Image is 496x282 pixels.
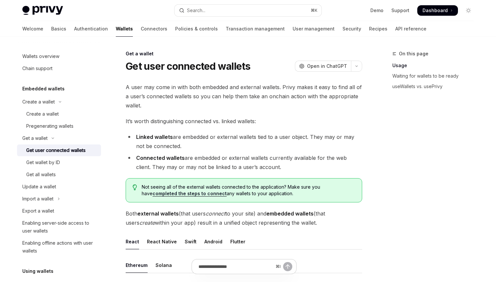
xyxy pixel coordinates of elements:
span: It’s worth distinguishing connected vs. linked wallets: [126,117,362,126]
a: useWallets vs. usePrivy [392,81,479,92]
div: Get user connected wallets [26,146,86,154]
em: create [139,219,155,226]
div: Import a wallet [22,195,53,203]
button: Toggle Import a wallet section [17,193,101,205]
a: Welcome [22,21,43,37]
div: Wallets overview [22,52,59,60]
div: Get wallet by ID [26,159,60,166]
strong: embedded wallets [266,210,314,217]
a: Security [342,21,361,37]
div: Solana [155,257,172,273]
button: Open in ChatGPT [295,61,351,72]
a: Update a wallet [17,181,101,193]
a: Demo [370,7,383,14]
a: Wallets overview [17,50,101,62]
div: React [126,234,139,249]
span: Dashboard [423,7,448,14]
button: Toggle Create a wallet section [17,96,101,108]
div: Swift [185,234,196,249]
button: Toggle Get a wallet section [17,132,101,144]
a: Support [391,7,409,14]
div: Get all wallets [26,171,56,179]
a: Usage [392,60,479,71]
div: Flutter [230,234,245,249]
div: Android [204,234,222,249]
span: Open in ChatGPT [307,63,347,69]
a: Authentication [74,21,108,37]
a: Waiting for wallets to be ready [392,71,479,81]
div: Get a wallet [126,50,362,57]
span: Not seeing all of the external wallets connected to the application? Make sure you have any walle... [142,184,355,197]
div: Chain support [22,65,52,72]
a: Create a wallet [17,108,101,120]
a: completed the steps to connect [153,191,227,197]
div: Get a wallet [22,134,48,142]
span: A user may come in with both embedded and external wallets. Privy makes it easy to find all of a ... [126,83,362,110]
a: Chain support [17,63,101,74]
strong: Linked wallets [136,134,173,140]
a: Dashboard [417,5,458,16]
img: light logo [22,6,63,15]
div: Create a wallet [22,98,55,106]
a: Pregenerating wallets [17,120,101,132]
a: Enabling server-side access to user wallets [17,217,101,237]
div: Pregenerating wallets [26,122,73,130]
a: Basics [51,21,66,37]
li: are embedded or external wallets currently available for the web client. They may or may not be l... [126,153,362,172]
div: Search... [187,7,205,14]
div: Enabling server-side access to user wallets [22,219,97,235]
div: Export a wallet [22,207,54,215]
input: Ask a question... [198,259,273,274]
a: Export a wallet [17,205,101,217]
span: ⌘ K [311,8,318,13]
li: are embedded or external wallets tied to a user object. They may or may not be connected. [126,132,362,151]
span: Both (that users to your site) and (that users within your app) result in a unified object repres... [126,209,362,227]
h5: Using wallets [22,267,53,275]
div: Ethereum [126,257,148,273]
h1: Get user connected wallets [126,60,251,72]
h5: Embedded wallets [22,85,65,93]
a: Recipes [369,21,387,37]
a: Enabling offline actions with user wallets [17,237,101,257]
a: Get all wallets [17,169,101,180]
div: Update a wallet [22,183,56,191]
strong: external wallets [137,210,179,217]
button: Send message [283,262,292,271]
em: connect [206,210,225,217]
div: React Native [147,234,177,249]
svg: Tip [133,184,137,190]
a: Connectors [141,21,167,37]
a: Transaction management [226,21,285,37]
a: User management [293,21,335,37]
a: Policies & controls [175,21,218,37]
span: On this page [399,50,428,58]
a: API reference [395,21,426,37]
div: Enabling offline actions with user wallets [22,239,97,255]
button: Toggle dark mode [463,5,474,16]
a: Get user connected wallets [17,144,101,156]
button: Open search [175,5,321,16]
div: Create a wallet [26,110,59,118]
a: Get wallet by ID [17,157,101,168]
strong: Connected wallets [136,155,185,161]
a: Wallets [116,21,133,37]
